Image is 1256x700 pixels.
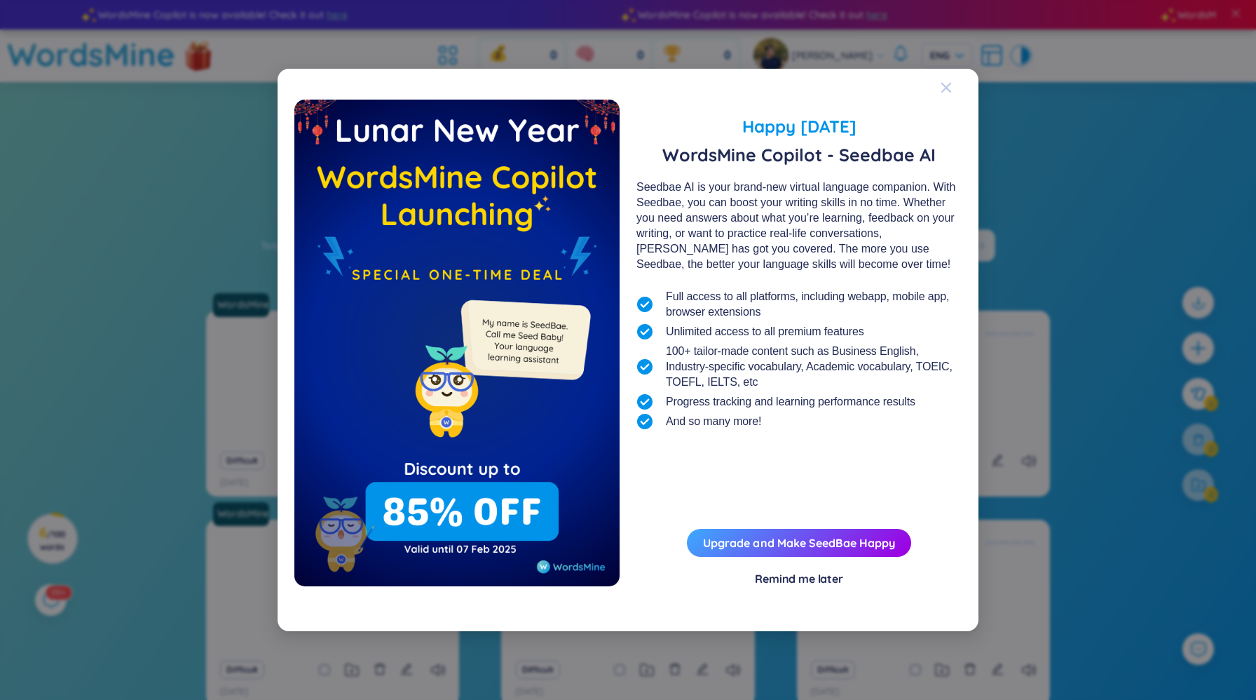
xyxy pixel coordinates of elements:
span: 100+ tailor-made content such as Business English, Industry-specific vocabulary, Academic vocabul... [666,344,962,390]
img: wmFlashDealEmpty.967f2bab.png [294,100,620,586]
span: Happy [DATE] [636,114,962,139]
span: Progress tracking and learning performance results [666,394,915,410]
button: Upgrade and Make SeedBae Happy [687,529,911,557]
img: minionSeedbaeMessage.35ffe99e.png [454,271,594,411]
span: Unlimited access to all premium features [666,324,864,339]
span: And so many more! [666,414,761,429]
div: Remind me later [755,571,843,586]
span: WordsMine Copilot - Seedbae AI [636,144,962,166]
button: Close [941,69,978,107]
div: Seedbae AI is your brand-new virtual language companion. With Seedbae, you can boost your writing... [636,180,962,272]
span: Full access to all platforms, including webapp, mobile app, browser extensions [666,289,962,320]
a: Upgrade and Make SeedBae Happy [703,536,895,550]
